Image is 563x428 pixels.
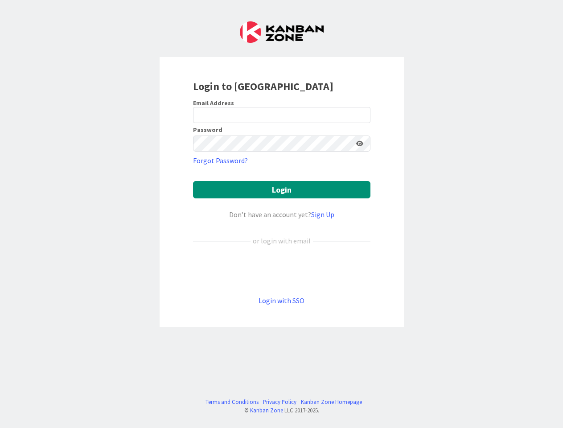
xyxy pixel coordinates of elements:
[193,127,222,133] label: Password
[240,21,324,43] img: Kanban Zone
[193,209,370,220] div: Don’t have an account yet?
[250,407,283,414] a: Kanban Zone
[311,210,334,219] a: Sign Up
[259,296,304,305] a: Login with SSO
[193,79,333,93] b: Login to [GEOGRAPHIC_DATA]
[205,398,259,406] a: Terms and Conditions
[193,155,248,166] a: Forgot Password?
[189,261,375,280] iframe: Sign in with Google Button
[251,235,313,246] div: or login with email
[193,99,234,107] label: Email Address
[193,181,370,198] button: Login
[301,398,362,406] a: Kanban Zone Homepage
[263,398,296,406] a: Privacy Policy
[201,406,362,415] div: © LLC 2017- 2025 .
